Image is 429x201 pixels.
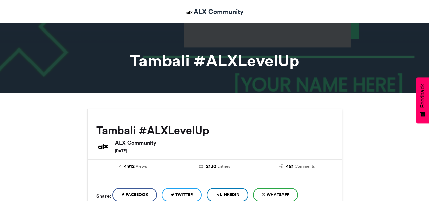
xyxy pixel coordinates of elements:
span: WhatsApp [267,192,289,198]
span: Feedback [420,84,426,108]
h1: Tambali #ALXLevelUp [26,53,403,69]
a: 2130 Entries [178,163,251,170]
img: ALX Community [185,8,194,17]
span: Views [136,163,147,169]
a: 481 Comments [261,163,333,170]
span: 481 [286,163,294,170]
span: LinkedIn [220,192,239,198]
h5: Share: [96,192,111,200]
span: 4912 [124,163,135,170]
h2: Tambali #ALXLevelUp [96,124,333,137]
span: Facebook [126,192,148,198]
span: Twitter [175,192,193,198]
img: ALX Community [96,140,110,154]
span: Comments [295,163,315,169]
a: 4912 Views [96,163,169,170]
button: Feedback - Show survey [416,77,429,123]
span: 2130 [206,163,216,170]
h6: ALX Community [115,140,333,145]
a: ALX Community [185,7,244,17]
span: Entries [217,163,230,169]
small: [DATE] [115,148,127,153]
